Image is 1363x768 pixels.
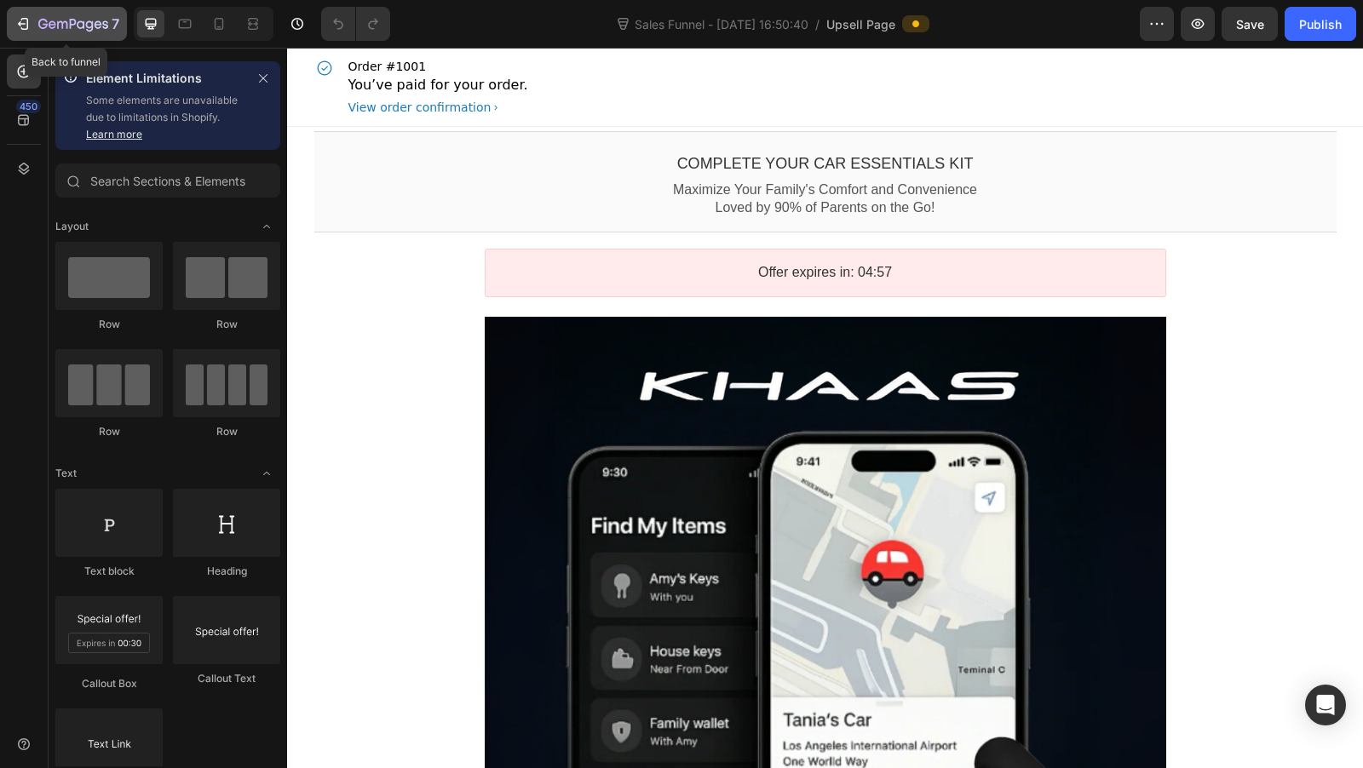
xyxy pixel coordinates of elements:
[55,163,280,198] input: Search Sections & Elements
[86,92,246,143] p: Some elements are unavailable due to limitations in Shopify.
[173,317,280,332] div: Row
[253,213,280,240] span: Toggle open
[471,217,605,232] bdo: Offer expires in: 04:57
[55,317,163,332] div: Row
[1305,685,1346,725] div: Open Intercom Messenger
[55,219,89,234] span: Layout
[16,100,41,113] div: 450
[253,460,280,487] span: Toggle open
[826,15,895,33] span: Upsell Page
[1285,7,1356,41] button: Publish
[55,676,163,691] div: Callout Box
[55,424,163,439] div: Row
[112,14,119,34] p: 7
[55,564,163,579] div: Text block
[173,424,280,439] div: Row
[42,134,1035,152] p: Maximize Your Family's Comfort and Convenience
[287,48,1363,768] iframe: Design area
[321,7,390,41] div: Undo/Redo
[86,68,246,89] p: Element Limitations
[7,7,127,41] button: 7
[390,107,687,124] bdo: Complete Your Car Essentials Kit
[86,128,142,140] a: Learn more
[815,15,820,33] span: /
[1236,17,1264,32] span: Save
[42,152,1035,169] p: Loved by 90% of Parents on the Go!
[631,15,812,33] span: Sales Funnel - [DATE] 16:50:40
[173,671,280,686] div: Callout Text
[1222,7,1278,41] button: Save
[55,466,77,481] span: Text
[1299,15,1342,33] div: Publish
[173,564,280,579] div: Heading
